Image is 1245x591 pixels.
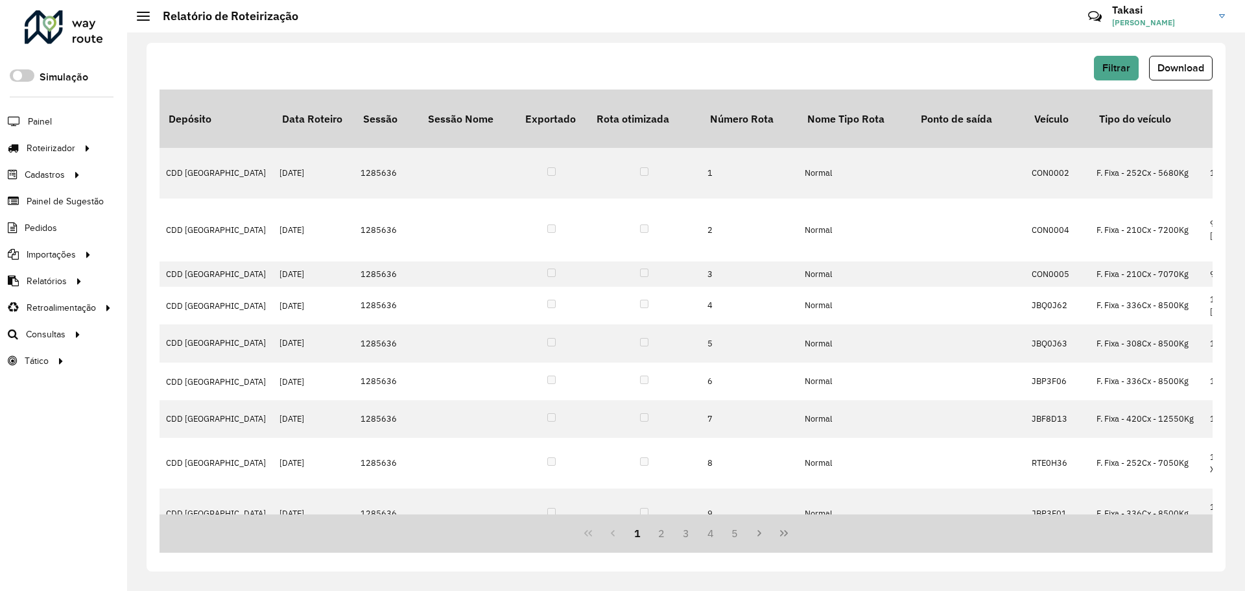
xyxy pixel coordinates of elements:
[27,141,75,155] span: Roteirizador
[28,115,52,128] span: Painel
[160,363,273,400] td: CDD [GEOGRAPHIC_DATA]
[354,287,419,324] td: 1285636
[273,199,354,261] td: [DATE]
[1090,488,1203,539] td: F. Fixa - 336Cx - 8500Kg
[160,400,273,438] td: CDD [GEOGRAPHIC_DATA]
[1025,363,1090,400] td: JBP3F06
[1025,438,1090,488] td: RTE0H36
[150,9,298,23] h2: Relatório de Roteirização
[1025,287,1090,324] td: JBQ0J62
[1112,4,1209,16] h3: Takasi
[1025,90,1090,148] th: Veículo
[273,261,354,287] td: [DATE]
[25,354,49,368] span: Tático
[160,148,273,199] td: CDD [GEOGRAPHIC_DATA]
[625,521,650,546] button: 1
[1094,56,1139,80] button: Filtrar
[27,301,96,315] span: Retroalimentação
[798,199,912,261] td: Normal
[1090,90,1203,148] th: Tipo do veículo
[701,438,798,488] td: 8
[701,261,798,287] td: 3
[273,148,354,199] td: [DATE]
[1149,56,1213,80] button: Download
[160,287,273,324] td: CDD [GEOGRAPHIC_DATA]
[1025,261,1090,287] td: CON0005
[273,90,354,148] th: Data Roteiro
[723,521,748,546] button: 5
[273,324,354,362] td: [DATE]
[1090,363,1203,400] td: F. Fixa - 336Cx - 8500Kg
[1081,3,1109,30] a: Contato Rápido
[798,438,912,488] td: Normal
[701,488,798,539] td: 9
[27,248,76,261] span: Importações
[698,521,723,546] button: 4
[27,195,104,208] span: Painel de Sugestão
[1090,400,1203,438] td: F. Fixa - 420Cx - 12550Kg
[160,324,273,362] td: CDD [GEOGRAPHIC_DATA]
[1025,488,1090,539] td: JBP3F01
[798,148,912,199] td: Normal
[1025,199,1090,261] td: CON0004
[354,488,419,539] td: 1285636
[40,69,88,85] label: Simulação
[701,148,798,199] td: 1
[1112,17,1209,29] span: [PERSON_NAME]
[354,261,419,287] td: 1285636
[273,438,354,488] td: [DATE]
[1090,324,1203,362] td: F. Fixa - 308Cx - 8500Kg
[701,90,798,148] th: Número Rota
[1090,287,1203,324] td: F. Fixa - 336Cx - 8500Kg
[160,261,273,287] td: CDD [GEOGRAPHIC_DATA]
[273,488,354,539] td: [DATE]
[354,148,419,199] td: 1285636
[26,328,65,341] span: Consultas
[798,90,912,148] th: Nome Tipo Rota
[25,168,65,182] span: Cadastros
[587,90,701,148] th: Rota otimizada
[701,400,798,438] td: 7
[912,90,1025,148] th: Ponto de saída
[1157,62,1204,73] span: Download
[354,90,419,148] th: Sessão
[27,274,67,288] span: Relatórios
[747,521,772,546] button: Next Page
[1090,438,1203,488] td: F. Fixa - 252Cx - 7050Kg
[772,521,796,546] button: Last Page
[354,363,419,400] td: 1285636
[798,400,912,438] td: Normal
[649,521,674,546] button: 2
[674,521,698,546] button: 3
[354,324,419,362] td: 1285636
[1025,148,1090,199] td: CON0002
[160,488,273,539] td: CDD [GEOGRAPHIC_DATA]
[798,261,912,287] td: Normal
[1090,148,1203,199] td: F. Fixa - 252Cx - 5680Kg
[354,199,419,261] td: 1285636
[701,287,798,324] td: 4
[701,324,798,362] td: 5
[354,438,419,488] td: 1285636
[273,363,354,400] td: [DATE]
[273,287,354,324] td: [DATE]
[354,400,419,438] td: 1285636
[1025,324,1090,362] td: JBQ0J63
[701,363,798,400] td: 6
[798,287,912,324] td: Normal
[419,90,516,148] th: Sessão Nome
[25,221,57,235] span: Pedidos
[798,488,912,539] td: Normal
[160,90,273,148] th: Depósito
[273,400,354,438] td: [DATE]
[798,324,912,362] td: Normal
[701,199,798,261] td: 2
[798,363,912,400] td: Normal
[160,199,273,261] td: CDD [GEOGRAPHIC_DATA]
[160,438,273,488] td: CDD [GEOGRAPHIC_DATA]
[1090,261,1203,287] td: F. Fixa - 210Cx - 7070Kg
[516,90,587,148] th: Exportado
[1102,62,1130,73] span: Filtrar
[1025,400,1090,438] td: JBF8D13
[1090,199,1203,261] td: F. Fixa - 210Cx - 7200Kg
